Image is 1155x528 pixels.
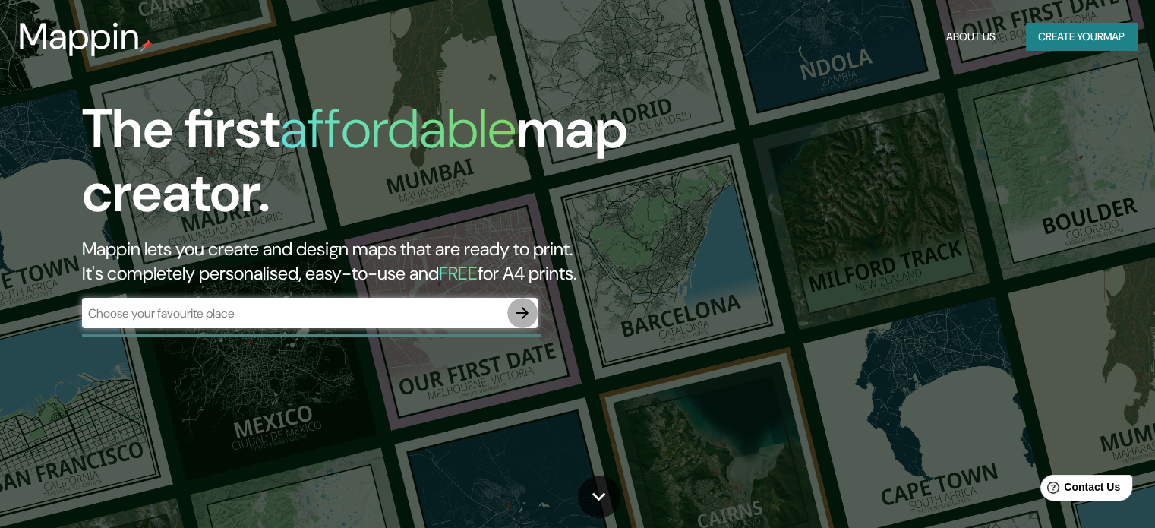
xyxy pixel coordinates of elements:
h1: The first map creator. [82,97,660,237]
img: mappin-pin [140,40,153,52]
button: Create yourmap [1026,23,1137,51]
h1: affordable [280,93,516,164]
button: About Us [940,23,1002,51]
iframe: Help widget launcher [1020,469,1138,511]
h5: FREE [439,261,478,285]
input: Choose your favourite place [82,305,507,322]
h2: Mappin lets you create and design maps that are ready to print. It's completely personalised, eas... [82,237,660,286]
h3: Mappin [18,15,140,58]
